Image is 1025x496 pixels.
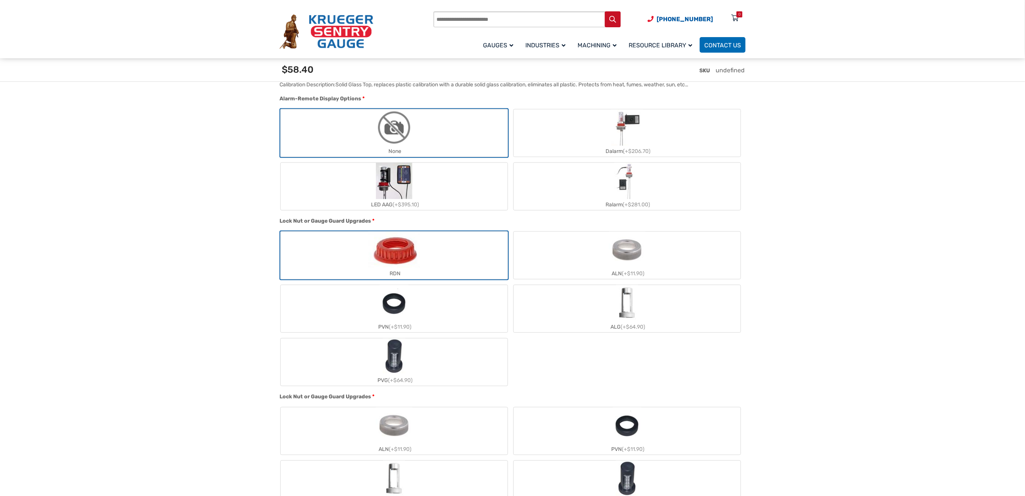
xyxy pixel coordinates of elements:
a: Industries [521,36,573,54]
span: (+$11.90) [622,270,645,277]
div: ALG [514,321,741,332]
label: ALN [514,232,741,279]
span: SKU [699,67,710,74]
span: [PHONE_NUMBER] [657,16,713,23]
label: Ralarm [514,163,741,210]
label: PVG [281,338,508,386]
div: LED AAG [281,199,508,210]
span: (+$11.90) [389,446,412,452]
span: Machining [578,42,617,49]
abbr: required [372,393,374,401]
span: (+$281.00) [623,201,650,208]
span: (+$11.90) [389,324,412,330]
span: Contact Us [704,42,741,49]
div: ALN [281,444,508,455]
span: (+$11.90) [622,446,645,452]
span: Industries [525,42,565,49]
abbr: required [362,95,365,103]
span: Lock Nut or Gauge Guard Upgrades [280,393,371,400]
div: PVG [281,375,508,386]
a: Machining [573,36,624,54]
a: Phone Number (920) 434-8860 [648,14,713,24]
img: Krueger Sentry Gauge [280,14,373,49]
a: Resource Library [624,36,700,54]
div: Ralarm [514,199,741,210]
div: None [281,146,508,157]
span: (+$395.10) [393,201,419,208]
div: RDN [281,268,508,279]
span: (+$206.70) [623,148,651,154]
span: Resource Library [629,42,692,49]
label: ALN [281,407,508,455]
abbr: required [372,217,374,225]
div: Dalarm [514,146,741,157]
div: ALN [514,268,741,279]
label: RDN [281,232,508,279]
span: (+$64.90) [388,377,413,384]
span: undefined [716,67,745,74]
label: PVN [281,285,508,332]
label: PVN [514,407,741,455]
a: Gauges [478,36,521,54]
a: Contact Us [700,37,745,53]
span: Lock Nut or Gauge Guard Upgrades [280,218,371,224]
span: Gauges [483,42,513,49]
div: 0 [738,11,741,17]
div: PVN [514,444,741,455]
label: None [281,109,508,157]
label: ALG [514,285,741,332]
label: Dalarm [514,109,741,157]
span: Alarm-Remote Display Options [280,95,361,102]
span: (+$64.90) [621,324,645,330]
label: LED AAG [281,163,508,210]
div: PVN [281,321,508,332]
